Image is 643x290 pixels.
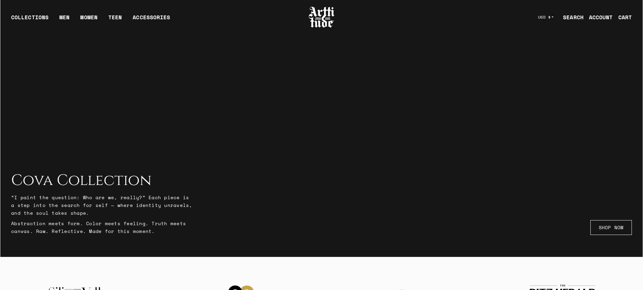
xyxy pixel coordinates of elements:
a: Open cart [613,10,632,24]
ul: Main navigation [6,13,176,27]
span: USD $ [538,15,551,20]
a: SHOP NOW [590,220,632,235]
a: ACCOUNT [584,10,613,24]
h2: Cova Collection [11,172,193,189]
img: Arttitude [308,6,335,29]
a: TEEN [108,13,122,27]
a: SEARCH [558,10,584,24]
button: USD $ [534,10,558,25]
div: ACCESSORIES [133,13,170,27]
div: COLLECTIONS [11,13,49,27]
div: CART [618,13,632,21]
p: “I paint the question: Who are we, really?” Each piece is a step into the search for self — where... [11,193,193,217]
a: MEN [59,13,70,27]
p: Abstraction meets form. Color meets feeling. Truth meets canvas. Raw. Reflective. Made for this m... [11,219,193,235]
a: WOMEN [80,13,98,27]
